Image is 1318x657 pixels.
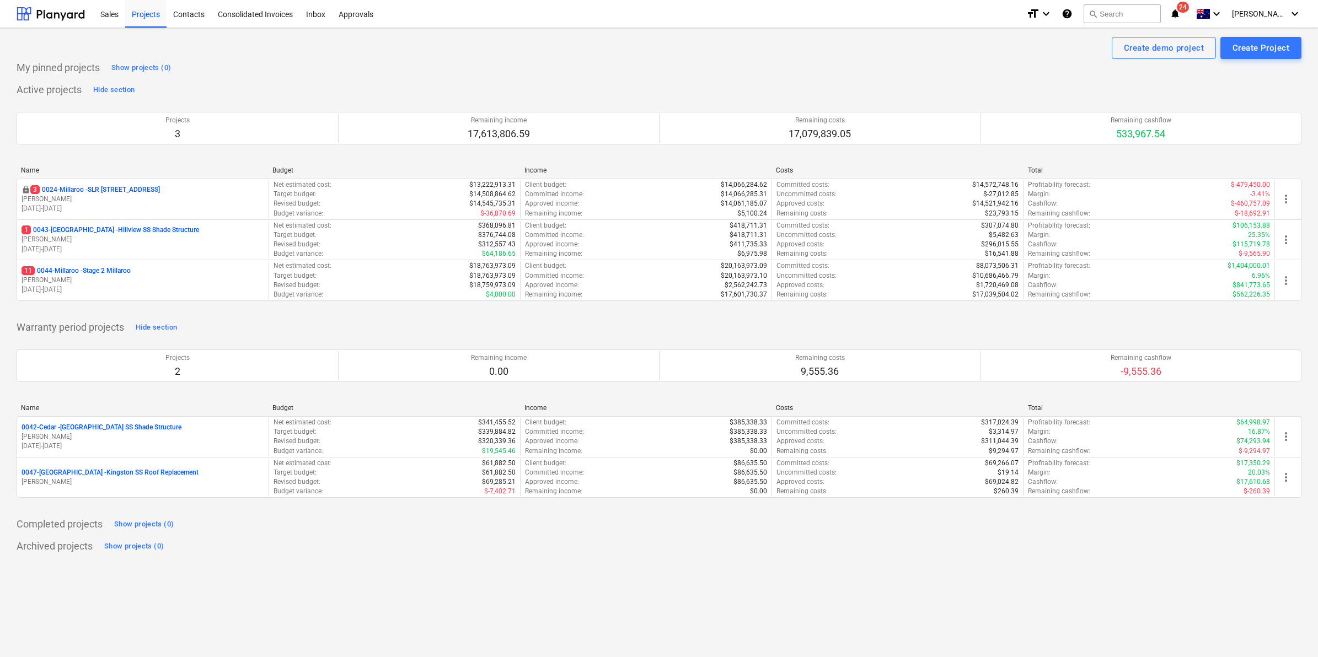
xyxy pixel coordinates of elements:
[1028,459,1090,468] p: Profitability forecast :
[776,459,829,468] p: Committed costs :
[22,195,264,204] p: [PERSON_NAME]
[1236,459,1270,468] p: $17,350.29
[22,432,264,441] p: [PERSON_NAME]
[525,271,584,281] p: Committed income :
[776,468,837,477] p: Uncommitted costs :
[1244,487,1270,496] p: $-260.39
[1028,468,1051,477] p: Margin :
[1279,192,1293,206] span: more_vert
[274,180,331,190] p: Net estimated cost :
[21,404,264,412] div: Name
[1028,230,1051,240] p: Margin :
[274,418,331,427] p: Net estimated cost :
[776,230,837,240] p: Uncommitted costs :
[525,468,584,477] p: Committed income :
[478,230,516,240] p: $376,744.08
[274,290,323,299] p: Budget variance :
[482,477,516,487] p: $69,285.21
[981,221,1019,230] p: $307,074.80
[989,427,1019,437] p: $3,314.97
[1235,209,1270,218] p: $-18,692.91
[486,290,516,299] p: $4,000.00
[1288,7,1301,20] i: keyboard_arrow_down
[985,209,1019,218] p: $23,793.15
[1028,249,1090,259] p: Remaining cashflow :
[469,261,516,271] p: $18,763,973.09
[274,271,317,281] p: Target budget :
[274,230,317,240] p: Target budget :
[776,249,828,259] p: Remaining costs :
[525,437,579,446] p: Approved income :
[22,266,35,275] span: 11
[989,446,1019,456] p: $9,294.97
[468,127,530,141] p: 17,613,806.59
[776,477,824,487] p: Approved costs :
[274,261,331,271] p: Net estimated cost :
[972,180,1019,190] p: $14,572,748.16
[776,437,824,446] p: Approved costs :
[482,468,516,477] p: $61,882.50
[989,230,1019,240] p: $5,482.63
[482,446,516,456] p: $19,545.46
[1028,487,1090,496] p: Remaining cashflow :
[525,427,584,437] p: Committed income :
[22,468,264,487] div: 0047-[GEOGRAPHIC_DATA] -Kingston SS Roof Replacement[PERSON_NAME]
[165,116,190,125] p: Projects
[111,62,171,74] div: Show projects (0)
[274,446,323,456] p: Budget variance :
[1279,471,1293,484] span: more_vert
[22,204,264,213] p: [DATE] - [DATE]
[525,209,582,218] p: Remaining income :
[22,225,264,254] div: 10043-[GEOGRAPHIC_DATA] -Hillview SS Shade Structure[PERSON_NAME][DATE]-[DATE]
[1248,427,1270,437] p: 16.87%
[111,515,176,533] button: Show projects (0)
[525,290,582,299] p: Remaining income :
[478,418,516,427] p: $341,455.52
[1028,190,1051,199] p: Margin :
[789,116,851,125] p: Remaining costs
[721,261,767,271] p: $20,163,973.09
[272,166,515,174] div: Budget
[17,540,93,553] p: Archived projects
[17,61,100,74] p: My pinned projects
[1062,7,1073,20] i: Knowledge base
[795,353,845,363] p: Remaining costs
[469,180,516,190] p: $13,222,913.31
[776,166,1019,174] div: Costs
[1112,37,1216,59] button: Create demo project
[22,266,264,294] div: 110044-Millaroo -Stage 2 Millaroo[PERSON_NAME][DATE]-[DATE]
[274,190,317,199] p: Target budget :
[525,190,584,199] p: Committed income :
[1233,41,1289,55] div: Create Project
[776,427,837,437] p: Uncommitted costs :
[1177,2,1189,13] span: 24
[1028,437,1058,446] p: Cashflow :
[750,446,767,456] p: $0.00
[1220,37,1301,59] button: Create Project
[1239,446,1270,456] p: $-9,294.97
[776,281,824,290] p: Approved costs :
[1232,9,1287,18] span: [PERSON_NAME]
[136,321,177,334] div: Hide section
[776,190,837,199] p: Uncommitted costs :
[17,83,82,96] p: Active projects
[1233,281,1270,290] p: $841,773.65
[981,418,1019,427] p: $317,024.39
[776,221,829,230] p: Committed costs :
[21,166,264,174] div: Name
[976,261,1019,271] p: $8,073,506.31
[274,487,323,496] p: Budget variance :
[30,185,40,194] span: 3
[469,271,516,281] p: $18,763,973.09
[478,427,516,437] p: $339,884.82
[17,321,124,334] p: Warranty period projects
[468,116,530,125] p: Remaining income
[482,249,516,259] p: $64,186.65
[730,427,767,437] p: $385,338.33
[90,81,137,99] button: Hide section
[730,240,767,249] p: $411,735.33
[22,245,264,254] p: [DATE] - [DATE]
[274,221,331,230] p: Net estimated cost :
[1028,427,1051,437] p: Margin :
[789,127,851,141] p: 17,079,839.05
